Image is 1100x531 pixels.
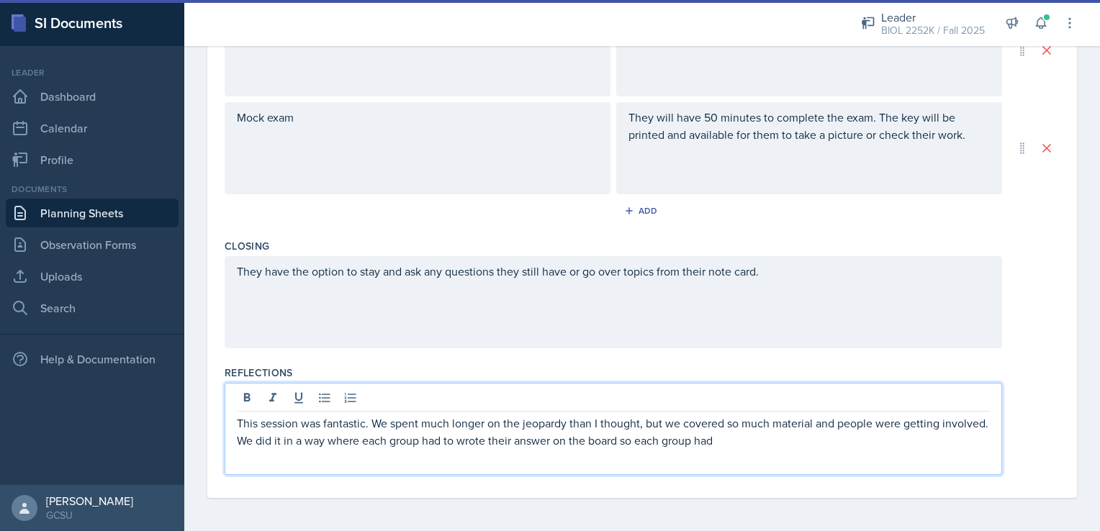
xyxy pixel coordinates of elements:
p: Mock exam [237,109,598,126]
div: GCSU [46,508,133,522]
p: They have the option to stay and ask any questions they still have or go over topics from their n... [237,263,990,280]
a: Observation Forms [6,230,179,259]
label: Reflections [225,366,293,380]
div: Help & Documentation [6,345,179,373]
label: Closing [225,239,269,253]
a: Planning Sheets [6,199,179,227]
p: This session was fantastic. We spent much longer on the jeopardy than I thought, but we covered s... [237,414,990,449]
a: Dashboard [6,82,179,111]
div: Leader [881,9,985,26]
div: Documents [6,183,179,196]
a: Search [6,294,179,322]
a: Calendar [6,114,179,142]
a: Profile [6,145,179,174]
div: Add [627,205,658,217]
div: BIOL 2252K / Fall 2025 [881,23,985,38]
p: They will have 50 minutes to complete the exam. The key will be printed and available for them to... [628,109,990,143]
button: Add [619,200,666,222]
a: Uploads [6,262,179,291]
div: [PERSON_NAME] [46,494,133,508]
div: Leader [6,66,179,79]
